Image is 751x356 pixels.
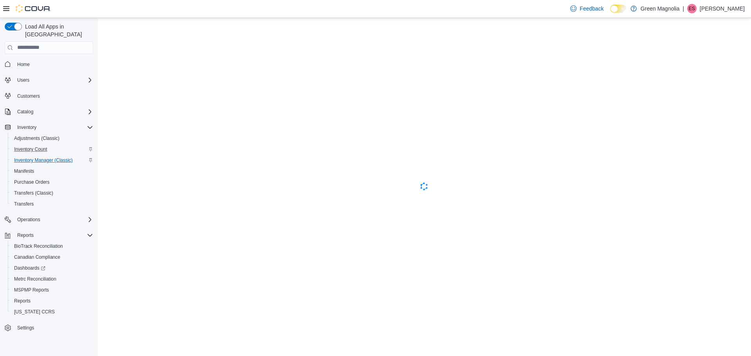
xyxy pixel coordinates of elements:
[8,306,96,317] button: [US_STATE] CCRS
[610,5,627,13] input: Dark Mode
[14,190,53,196] span: Transfers (Classic)
[8,252,96,263] button: Canadian Compliance
[2,230,96,241] button: Reports
[2,90,96,102] button: Customers
[16,5,51,13] img: Cova
[17,232,34,238] span: Reports
[17,216,40,223] span: Operations
[11,307,58,317] a: [US_STATE] CCRS
[14,75,32,85] button: Users
[2,106,96,117] button: Catalog
[8,188,96,199] button: Transfers (Classic)
[14,107,93,116] span: Catalog
[8,274,96,284] button: Metrc Reconciliation
[14,323,37,333] a: Settings
[14,60,33,69] a: Home
[11,177,93,187] span: Purchase Orders
[14,215,93,224] span: Operations
[14,215,43,224] button: Operations
[14,231,93,240] span: Reports
[11,156,93,165] span: Inventory Manager (Classic)
[14,157,73,163] span: Inventory Manager (Classic)
[14,265,45,271] span: Dashboards
[11,242,66,251] a: BioTrack Reconciliation
[11,145,50,154] a: Inventory Count
[700,4,745,13] p: [PERSON_NAME]
[8,177,96,188] button: Purchase Orders
[2,59,96,70] button: Home
[17,61,30,68] span: Home
[11,285,93,295] span: MSPMP Reports
[11,274,59,284] a: Metrc Reconciliation
[8,133,96,144] button: Adjustments (Classic)
[22,23,93,38] span: Load All Apps in [GEOGRAPHIC_DATA]
[14,107,36,116] button: Catalog
[14,146,47,152] span: Inventory Count
[14,135,59,141] span: Adjustments (Classic)
[8,284,96,295] button: MSPMP Reports
[8,295,96,306] button: Reports
[11,307,93,317] span: Washington CCRS
[14,287,49,293] span: MSPMP Reports
[14,91,93,101] span: Customers
[17,93,40,99] span: Customers
[11,252,63,262] a: Canadian Compliance
[11,134,63,143] a: Adjustments (Classic)
[8,241,96,252] button: BioTrack Reconciliation
[11,242,93,251] span: BioTrack Reconciliation
[14,123,93,132] span: Inventory
[14,276,56,282] span: Metrc Reconciliation
[580,5,604,13] span: Feedback
[14,231,37,240] button: Reports
[14,298,31,304] span: Reports
[11,263,49,273] a: Dashboards
[11,263,93,273] span: Dashboards
[567,1,607,16] a: Feedback
[683,4,684,13] p: |
[14,254,60,260] span: Canadian Compliance
[14,75,93,85] span: Users
[14,309,55,315] span: [US_STATE] CCRS
[17,124,36,131] span: Inventory
[641,4,680,13] p: Green Magnolia
[17,325,34,331] span: Settings
[14,323,93,333] span: Settings
[17,77,29,83] span: Users
[14,168,34,174] span: Manifests
[17,109,33,115] span: Catalog
[11,134,93,143] span: Adjustments (Classic)
[8,144,96,155] button: Inventory Count
[5,55,93,354] nav: Complex example
[8,155,96,166] button: Inventory Manager (Classic)
[11,199,93,209] span: Transfers
[687,4,697,13] div: Emily Snapka
[14,91,43,101] a: Customers
[689,4,695,13] span: ES
[2,322,96,333] button: Settings
[11,188,56,198] a: Transfers (Classic)
[11,145,93,154] span: Inventory Count
[8,166,96,177] button: Manifests
[11,296,93,306] span: Reports
[11,156,76,165] a: Inventory Manager (Classic)
[14,201,34,207] span: Transfers
[11,166,93,176] span: Manifests
[11,285,52,295] a: MSPMP Reports
[2,214,96,225] button: Operations
[11,274,93,284] span: Metrc Reconciliation
[14,59,93,69] span: Home
[8,199,96,209] button: Transfers
[14,179,50,185] span: Purchase Orders
[2,75,96,86] button: Users
[11,199,37,209] a: Transfers
[11,252,93,262] span: Canadian Compliance
[14,243,63,249] span: BioTrack Reconciliation
[11,166,37,176] a: Manifests
[11,296,34,306] a: Reports
[8,263,96,274] a: Dashboards
[14,123,40,132] button: Inventory
[11,177,53,187] a: Purchase Orders
[2,122,96,133] button: Inventory
[11,188,93,198] span: Transfers (Classic)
